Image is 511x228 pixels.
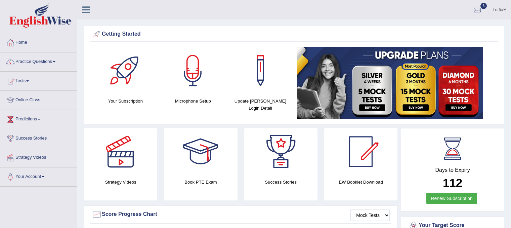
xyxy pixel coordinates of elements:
a: Predictions [0,110,77,127]
h4: Microphone Setup [163,98,223,105]
a: Strategy Videos [0,148,77,165]
a: Your Account [0,167,77,184]
b: 112 [443,176,462,189]
a: Success Stories [0,129,77,146]
h4: EW Booklet Download [324,179,397,186]
h4: Update [PERSON_NAME] Login Detail [230,98,291,112]
a: Renew Subscription [426,193,477,204]
a: Practice Questions [0,52,77,69]
h4: Days to Expiry [409,167,497,173]
img: small5.jpg [297,47,483,119]
a: Home [0,33,77,50]
div: Getting Started [92,29,497,39]
h4: Your Subscription [95,98,156,105]
a: Tests [0,72,77,88]
a: Online Class [0,91,77,108]
div: Score Progress Chart [92,210,390,220]
h4: Book PTE Exam [164,179,237,186]
h4: Success Stories [244,179,317,186]
h4: Strategy Videos [84,179,157,186]
span: 6 [480,3,487,9]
